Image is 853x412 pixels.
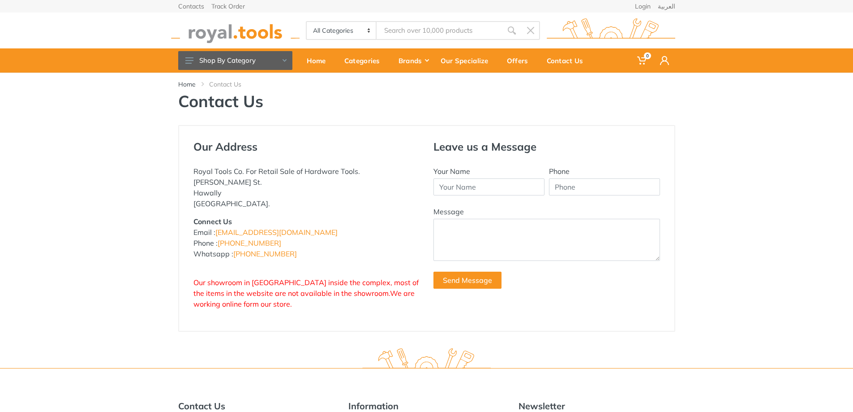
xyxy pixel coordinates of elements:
h1: Contact Us [178,91,675,111]
nav: breadcrumb [178,80,675,89]
img: royal.tools Logo [362,348,491,373]
strong: Connect Us [193,217,232,226]
a: العربية [658,3,675,9]
a: Offers [501,48,540,73]
input: Phone [549,178,660,195]
a: Our Specialize [434,48,501,73]
label: Your Name [433,166,470,177]
div: Categories [338,51,392,70]
h4: Leave us a Message [433,140,660,153]
h5: Information [348,401,505,412]
div: Brands [392,51,434,70]
input: Your Name [433,178,544,195]
a: Contacts [178,3,204,9]
div: Contact Us [540,51,596,70]
label: Message [433,206,464,217]
img: royal.tools Logo [547,18,675,43]
select: Category [307,22,377,39]
div: Offers [501,51,540,70]
h5: Contact Us [178,401,335,412]
a: Categories [338,48,392,73]
a: Home [178,80,196,89]
a: [PHONE_NUMBER] [218,239,281,247]
a: [EMAIL_ADDRESS][DOMAIN_NAME] [215,228,338,237]
h5: Newsletter [519,401,675,412]
span: Our showroom in [GEOGRAPHIC_DATA] inside the complex, most of the items in the website are not av... [193,278,419,308]
input: Site search [377,21,502,40]
h4: Our Address [193,140,420,153]
div: Our Specialize [434,51,501,70]
a: Contact Us [540,48,596,73]
a: Login [635,3,651,9]
a: 0 [631,48,654,73]
a: Home [300,48,338,73]
a: [PHONE_NUMBER] [233,249,297,258]
img: royal.tools Logo [171,18,300,43]
a: Track Order [211,3,245,9]
button: Send Message [433,272,502,289]
button: Shop By Category [178,51,292,70]
p: Email : Phone : Whatsapp : [193,216,420,259]
span: 0 [644,52,651,59]
label: Phone [549,166,570,177]
li: Contact Us [209,80,255,89]
div: Home [300,51,338,70]
p: Royal Tools Co. For Retail Sale of Hardware Tools. [PERSON_NAME] St. Hawally [GEOGRAPHIC_DATA]. [193,166,420,209]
